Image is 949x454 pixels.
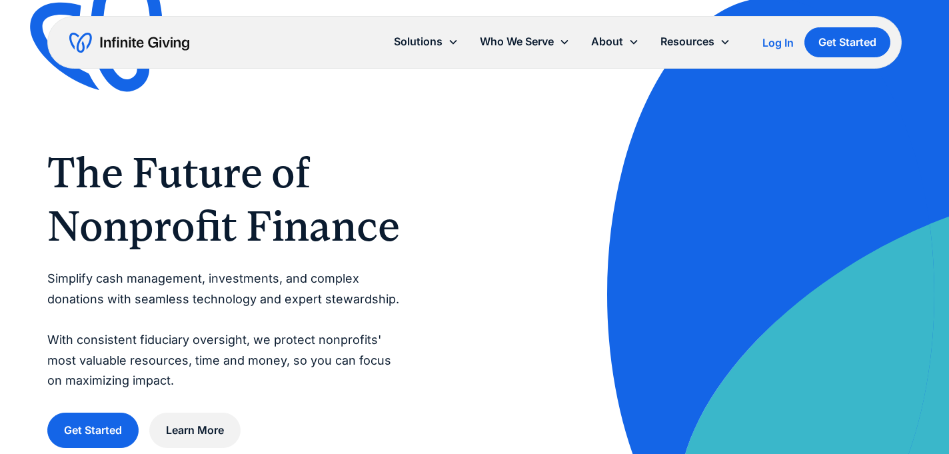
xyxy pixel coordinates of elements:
[149,413,241,448] a: Learn More
[47,269,403,391] p: Simplify cash management, investments, and complex donations with seamless technology and expert ...
[47,146,403,253] h1: The Future of Nonprofit Finance
[394,33,443,51] div: Solutions
[762,37,794,48] div: Log In
[804,27,890,57] a: Get Started
[591,33,623,51] div: About
[660,33,714,51] div: Resources
[480,33,554,51] div: Who We Serve
[47,413,139,448] a: Get Started
[762,35,794,51] a: Log In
